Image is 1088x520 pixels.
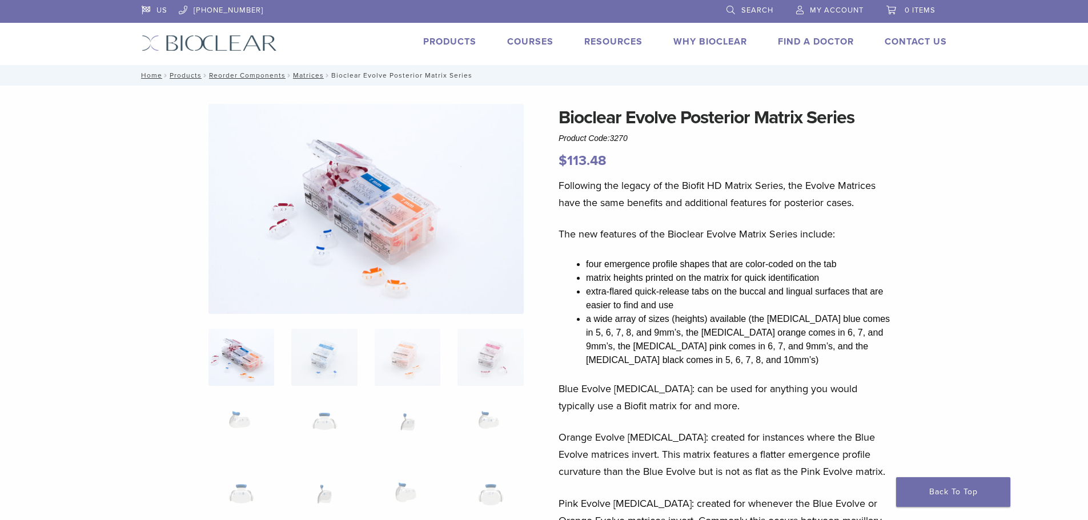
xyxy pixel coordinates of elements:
a: Resources [584,36,643,47]
p: Blue Evolve [MEDICAL_DATA]: can be used for anything you would typically use a Biofit matrix for ... [559,380,894,414]
li: matrix heights printed on the matrix for quick identification [586,271,894,285]
a: Back To Top [896,477,1010,507]
li: four emergence profile shapes that are color-coded on the tab [586,257,894,271]
img: Evolve-refills-2-324x324.jpg [208,329,274,386]
span: My Account [810,6,864,15]
a: Courses [507,36,553,47]
a: Matrices [293,71,324,79]
img: Bioclear Evolve Posterior Matrix Series - Image 8 [457,401,523,458]
img: Bioclear Evolve Posterior Matrix Series - Image 2 [291,329,357,386]
img: Bioclear Evolve Posterior Matrix Series - Image 3 [375,329,440,386]
span: Search [741,6,773,15]
img: Bioclear Evolve Posterior Matrix Series - Image 4 [457,329,523,386]
p: Following the legacy of the Biofit HD Matrix Series, the Evolve Matrices have the same benefits a... [559,177,894,211]
span: 3270 [610,134,628,143]
bdi: 113.48 [559,152,607,169]
li: extra-flared quick-release tabs on the buccal and lingual surfaces that are easier to find and use [586,285,894,312]
img: Bioclear [142,35,277,51]
li: a wide array of sizes (heights) available (the [MEDICAL_DATA] blue comes in 5, 6, 7, 8, and 9mm’s... [586,312,894,367]
span: 0 items [905,6,936,15]
a: Reorder Components [209,71,286,79]
p: Orange Evolve [MEDICAL_DATA]: created for instances where the Blue Evolve matrices invert. This m... [559,429,894,480]
a: Contact Us [885,36,947,47]
span: / [162,72,170,78]
img: Bioclear Evolve Posterior Matrix Series - Image 6 [291,401,357,458]
span: $ [559,152,567,169]
a: Products [170,71,202,79]
p: The new features of the Bioclear Evolve Matrix Series include: [559,225,894,243]
a: Find A Doctor [778,36,854,47]
img: Bioclear Evolve Posterior Matrix Series - Image 5 [208,401,274,458]
a: Why Bioclear [673,36,747,47]
span: / [324,72,331,78]
span: / [202,72,209,78]
span: / [286,72,293,78]
img: Bioclear Evolve Posterior Matrix Series - Image 7 [375,401,440,458]
nav: Bioclear Evolve Posterior Matrix Series [133,65,955,86]
a: Products [423,36,476,47]
span: Product Code: [559,134,628,143]
a: Home [138,71,162,79]
h1: Bioclear Evolve Posterior Matrix Series [559,104,894,131]
img: Evolve-refills-2 [208,104,524,314]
